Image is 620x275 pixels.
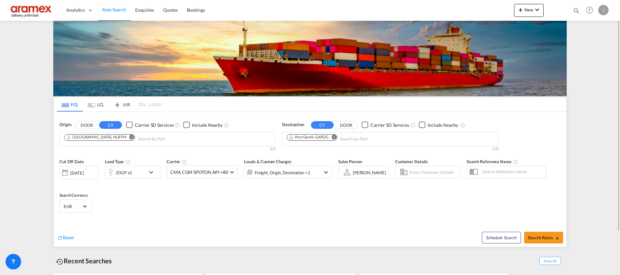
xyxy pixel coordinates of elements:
button: Remove [327,135,337,141]
input: Chips input. [138,134,200,144]
div: J [598,5,609,15]
span: Destination [282,122,304,128]
span: Origin [59,122,71,128]
md-icon: icon-backup-restore [56,258,64,266]
span: Load Type [105,159,131,164]
span: New [517,7,541,12]
button: Note: By default Schedule search will only considerorigin ports, destination ports and cut off da... [482,232,521,243]
md-icon: icon-magnify [573,7,580,14]
md-chips-wrap: Chips container. Use arrow keys to select chips. [286,132,404,144]
button: DOOR [75,121,98,129]
span: Rate Search [102,7,126,12]
span: Search Rates [528,235,559,240]
img: dca169e0c7e311edbe1137055cab269e.png [10,3,54,18]
md-tab-item: LCL [83,97,109,111]
md-icon: icon-plus 400-fg [517,6,524,14]
md-checkbox: Checkbox No Ink [183,122,223,128]
span: Quotes [163,7,177,13]
md-icon: icon-arrow-right [555,236,559,241]
div: Press delete to remove this chip. [289,135,330,140]
md-checkbox: Checkbox No Ink [419,122,458,128]
button: Remove [125,135,135,141]
md-icon: icon-chevron-down [533,6,541,14]
div: Freight Origin Destination Factory Stuffingicon-chevron-down [244,166,332,179]
span: Sales Person [338,159,362,164]
div: [DATE] [59,166,98,179]
div: Include Nearby [192,122,223,128]
md-chips-wrap: Chips container. Use arrow keys to select chips. [63,132,202,144]
div: [PERSON_NAME] [353,170,386,175]
span: Search Reference Name [467,159,518,164]
span: Reset [63,235,74,240]
div: Freight Origin Destination Factory Stuffing [255,168,310,177]
span: Carrier [167,159,187,164]
div: Port Gentil, GAPOG [289,135,329,140]
md-icon: Unchecked: Ignores neighbouring ports when fetching rates.Checked : Includes neighbouring ports w... [224,123,229,128]
md-checkbox: Checkbox No Ink [126,122,174,128]
span: EUR [64,203,82,209]
span: Search Currency [59,193,88,198]
div: 1/3 [282,146,498,152]
md-select: Sales Person: Janice Camporaso [352,168,387,177]
md-icon: Unchecked: Ignores neighbouring ports when fetching rates.Checked : Includes neighbouring ports w... [460,123,465,128]
md-icon: icon-chevron-down [322,168,330,176]
div: Carrier SD Services [370,122,409,128]
span: Enquiries [135,7,154,13]
div: 1/3 [59,146,276,152]
span: Cut Off Date [59,159,84,164]
md-icon: icon-airplane [113,101,121,106]
button: Search Ratesicon-arrow-right [524,232,563,243]
input: Search Reference Name [479,167,546,177]
md-checkbox: Checkbox No Ink [362,122,409,128]
md-icon: icon-information-outline [125,159,131,164]
span: Customer Details [395,159,428,164]
button: CY [311,121,334,129]
img: LCL+%26+FCL+BACKGROUND.png [53,21,567,96]
div: Include Nearby [428,122,458,128]
div: icon-refreshReset [57,234,74,242]
div: Carrier SD Services [135,122,174,128]
span: Bookings [187,7,205,13]
div: Help [584,5,598,16]
md-icon: icon-refresh [57,235,63,241]
span: CMA CGM SPOTON API +80 [170,169,228,176]
div: Press delete to remove this chip. [66,135,128,140]
span: Analytics [66,7,85,13]
md-icon: Unchecked: Search for CY (Container Yard) services for all selected carriers.Checked : Search for... [410,123,416,128]
button: CY [99,121,122,129]
input: Chips input. [340,134,402,144]
md-icon: Unchecked: Search for CY (Container Yard) services for all selected carriers.Checked : Search for... [175,123,180,128]
span: Help [584,5,595,16]
md-icon: The selected Trucker/Carrierwill be displayed in the rate results If the rates are from another f... [182,159,187,164]
button: DOOR [335,121,357,129]
button: icon-plus 400-fgNewicon-chevron-down [514,4,544,17]
div: icon-magnify [573,7,580,17]
input: Enter Customer Details [409,167,458,177]
md-icon: icon-chevron-down [147,168,158,176]
div: 20GP x1icon-chevron-down [105,166,160,179]
md-datepicker: Select [59,179,64,188]
span: Show All [539,257,561,265]
span: Locals & Custom Charges [244,159,291,164]
md-tab-item: AIR [109,97,135,111]
md-select: Select Currency: € EUREuro [63,202,88,211]
md-tab-item: FCL [57,97,83,111]
md-pagination-wrapper: Use the left and right arrow keys to navigate between tabs [57,97,161,111]
div: Recent Searches [53,254,114,268]
div: Rotterdam, NLRTM [66,135,126,140]
div: [DATE] [70,170,84,176]
md-icon: Your search will be saved by the below given name [513,159,518,164]
div: OriginDOOR CY Checkbox No InkUnchecked: Search for CY (Container Yard) services for all selected ... [54,112,566,247]
div: 20GP x1 [116,168,132,177]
